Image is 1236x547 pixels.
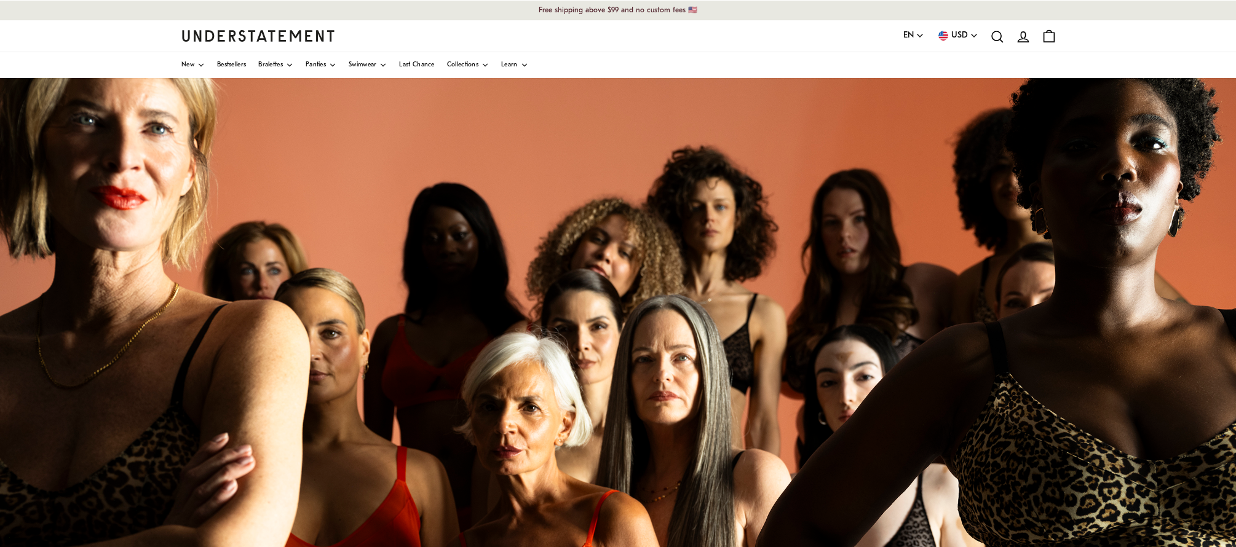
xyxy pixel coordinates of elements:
[447,52,489,78] a: Collections
[903,29,914,42] span: EN
[306,52,336,78] a: Panties
[181,30,335,41] a: Understatement Homepage
[181,52,205,78] a: New
[258,52,293,78] a: Bralettes
[306,62,326,68] span: Panties
[951,29,968,42] span: USD
[399,52,434,78] a: Last Chance
[447,62,478,68] span: Collections
[937,29,978,42] button: USD
[349,62,376,68] span: Swimwear
[217,62,246,68] span: Bestsellers
[501,52,528,78] a: Learn
[181,62,194,68] span: New
[399,62,434,68] span: Last Chance
[349,52,387,78] a: Swimwear
[903,29,924,42] button: EN
[499,2,737,18] p: Free shipping above $99 and no custom fees 🇺🇸
[217,52,246,78] a: Bestsellers
[501,62,518,68] span: Learn
[258,62,283,68] span: Bralettes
